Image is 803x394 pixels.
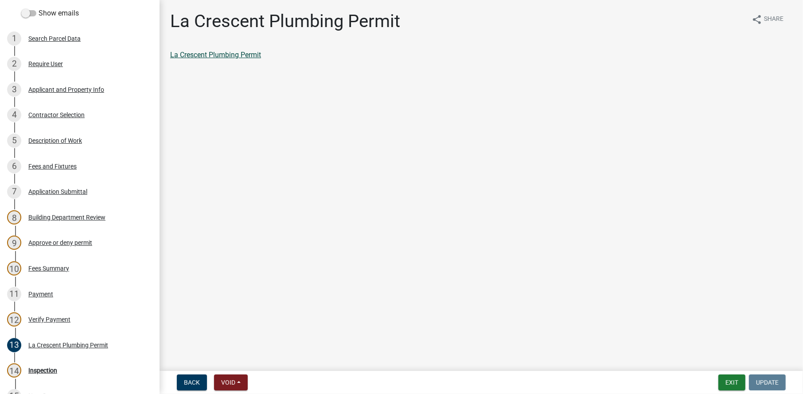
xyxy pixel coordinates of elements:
[28,316,70,323] div: Verify Payment
[28,138,82,144] div: Description of Work
[749,374,786,390] button: Update
[7,210,21,225] div: 8
[28,291,53,297] div: Payment
[7,108,21,122] div: 4
[28,112,85,118] div: Contractor Selection
[28,342,108,348] div: La Crescent Plumbing Permit
[7,159,21,173] div: 6
[28,189,87,195] div: Application Submittal
[28,163,77,169] div: Fees and Fixtures
[28,240,92,246] div: Approve or deny permit
[7,261,21,276] div: 10
[7,312,21,327] div: 12
[7,338,21,352] div: 13
[756,379,779,386] span: Update
[7,57,21,71] div: 2
[170,51,261,59] a: La Crescent Plumbing Permit
[28,35,81,42] div: Search Parcel Data
[28,214,105,221] div: Building Department Review
[764,14,784,25] span: Share
[28,265,69,272] div: Fees Summary
[184,379,200,386] span: Back
[28,61,63,67] div: Require User
[221,379,235,386] span: Void
[28,87,104,93] div: Applicant and Property Info
[7,287,21,301] div: 11
[21,8,79,19] label: Show emails
[7,363,21,378] div: 14
[7,32,21,46] div: 1
[7,185,21,199] div: 7
[752,14,762,25] i: share
[170,11,400,32] h1: La Crescent Plumbing Permit
[7,134,21,148] div: 5
[7,236,21,250] div: 9
[28,367,57,374] div: Inspection
[7,83,21,97] div: 3
[745,11,791,28] button: shareShare
[718,374,745,390] button: Exit
[214,374,248,390] button: Void
[177,374,207,390] button: Back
